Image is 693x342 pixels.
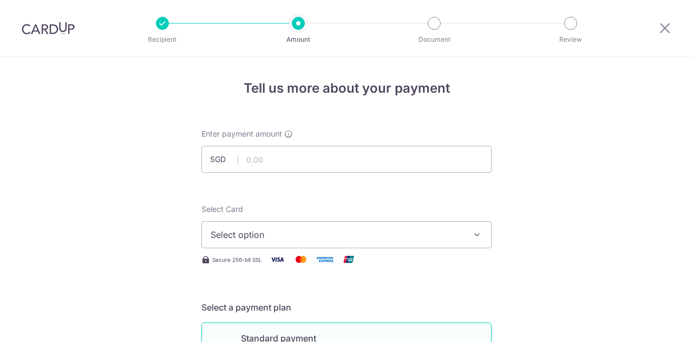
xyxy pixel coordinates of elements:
[624,309,682,337] iframe: Opens a widget where you can find more information
[210,154,238,165] span: SGD
[211,228,463,241] span: Select option
[338,253,359,266] img: Union Pay
[22,22,75,35] img: CardUp
[201,204,243,214] span: translation missing: en.payables.payment_networks.credit_card.summary.labels.select_card
[212,255,262,264] span: Secure 256-bit SSL
[266,253,288,266] img: Visa
[531,34,611,45] p: Review
[201,79,492,98] h4: Tell us more about your payment
[122,34,202,45] p: Recipient
[290,253,312,266] img: Mastercard
[314,253,336,266] img: American Express
[258,34,338,45] p: Amount
[201,221,492,248] button: Select option
[394,34,474,45] p: Document
[201,128,282,139] span: Enter payment amount
[201,146,492,173] input: 0.00
[201,301,492,314] h5: Select a payment plan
